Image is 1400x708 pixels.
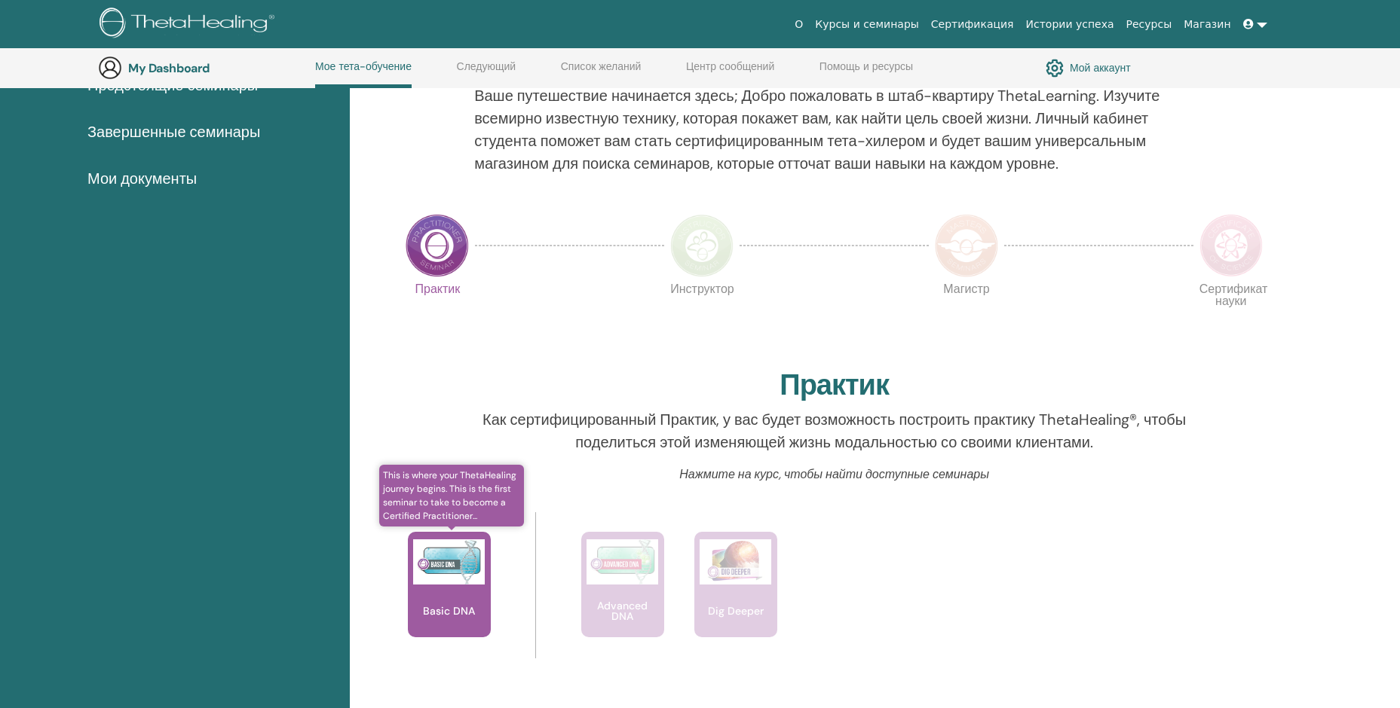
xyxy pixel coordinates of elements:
[935,214,998,277] img: Master
[406,283,469,346] p: Практик
[417,606,481,616] p: Basic DNA
[789,11,809,38] a: О
[474,408,1194,453] p: Как сертифицированный Практик, у вас будет возможность построить практику ThetaHealing®, чтобы по...
[413,539,485,584] img: Basic DNA
[694,532,777,667] a: Dig Deeper Dig Deeper
[100,8,280,41] img: logo.png
[1120,11,1178,38] a: Ресурсы
[408,532,491,667] a: This is where your ThetaHealing journey begins. This is the first seminar to take to become a Cer...
[587,539,658,584] img: Advanced DNA
[474,465,1194,484] p: Нажмите на курс, чтобы найти доступные семинары
[406,214,469,277] img: Practitioner
[925,11,1020,38] a: Сертификация
[87,121,260,143] span: Завершенные семинары
[686,60,774,84] a: Центр сообщений
[702,606,770,616] p: Dig Deeper
[1199,283,1263,346] p: Сертификат науки
[670,283,734,346] p: Инструктор
[780,368,889,403] h2: Практик
[1178,11,1236,38] a: Магазин
[581,532,664,667] a: Advanced DNA Advanced DNA
[87,167,197,190] span: Мои документы
[700,539,771,584] img: Dig Deeper
[581,600,664,621] p: Advanced DNA
[1020,11,1120,38] a: Истории успеха
[809,11,925,38] a: Курсы и семинары
[935,283,998,346] p: Магистр
[379,465,525,526] span: This is where your ThetaHealing journey begins. This is the first seminar to take to become a Cer...
[457,60,516,84] a: Следующий
[128,61,279,75] h3: My Dashboard
[474,84,1194,175] p: Ваше путешествие начинается здесь; Добро пожаловать в штаб-квартиру ThetaLearning. Изучите всемир...
[315,60,412,88] a: Мое тета-обучение
[670,214,734,277] img: Instructor
[98,56,122,80] img: generic-user-icon.jpg
[819,60,913,84] a: Помощь и ресурсы
[1046,55,1064,81] img: cog.svg
[1199,214,1263,277] img: Certificate of Science
[561,60,642,84] a: Список желаний
[1046,55,1131,81] a: Мой аккаунт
